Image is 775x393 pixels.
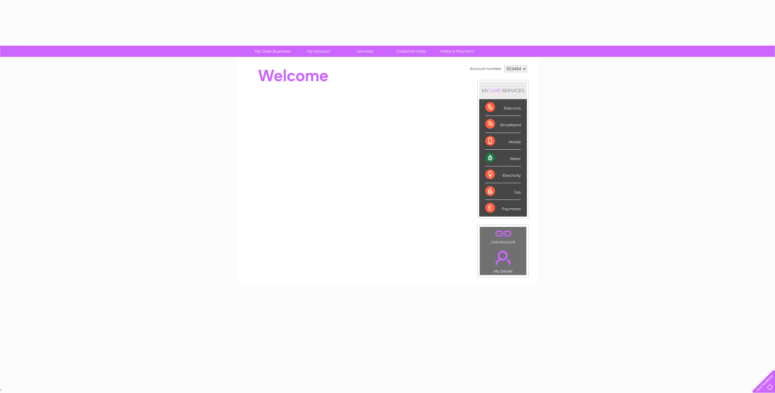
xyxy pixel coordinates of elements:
[485,133,521,150] div: Mobile
[481,247,525,268] a: .
[489,88,502,93] div: LIVE
[386,46,436,57] a: Customer Help
[485,116,521,133] div: Broadband
[479,82,527,99] div: MY SERVICES
[248,46,298,57] a: My Clear Business
[481,228,525,239] a: .
[468,64,503,74] td: Account number
[480,245,527,275] td: My Details
[340,46,390,57] a: Services
[485,166,521,183] div: Electricity
[485,200,521,216] div: Payments
[294,46,344,57] a: My Account
[485,183,521,200] div: Gas
[485,99,521,116] div: Telecoms
[480,227,527,246] td: Link Account
[432,46,482,57] a: Make A Payment
[485,150,521,166] div: Water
